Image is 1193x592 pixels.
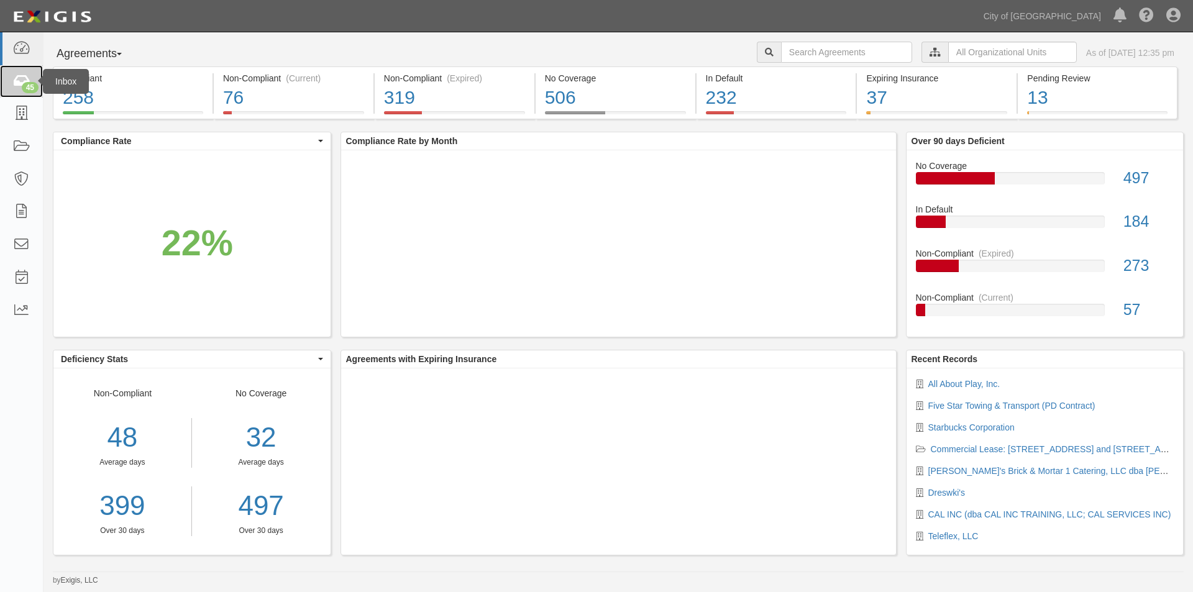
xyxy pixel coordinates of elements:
[201,486,321,526] a: 497
[706,72,847,84] div: In Default
[346,354,497,364] b: Agreements with Expiring Insurance
[948,42,1077,63] input: All Organizational Units
[61,576,98,585] a: Exigis, LLC
[162,217,233,268] div: 22%
[979,247,1014,260] div: (Expired)
[9,6,95,28] img: logo-5460c22ac91f19d4615b14bd174203de0afe785f0fc80cf4dbbc73dc1793850b.png
[61,135,315,147] span: Compliance Rate
[866,72,1007,84] div: Expiring Insurance
[536,111,695,121] a: No Coverage506
[928,422,1015,432] a: Starbucks Corporation
[63,84,203,111] div: 258
[866,84,1007,111] div: 37
[384,84,525,111] div: 319
[912,354,978,364] b: Recent Records
[1086,47,1174,59] div: As of [DATE] 12:35 pm
[1114,299,1183,321] div: 57
[286,72,321,84] div: (Current)
[346,136,458,146] b: Compliance Rate by Month
[706,84,847,111] div: 232
[1018,111,1177,121] a: Pending Review13
[928,379,1000,389] a: All About Play, Inc.
[916,203,1174,247] a: In Default184
[916,160,1174,204] a: No Coverage497
[63,72,203,84] div: Compliant
[192,387,331,536] div: No Coverage
[907,203,1184,216] div: In Default
[977,4,1107,29] a: City of [GEOGRAPHIC_DATA]
[214,111,373,121] a: Non-Compliant(Current)76
[53,457,191,468] div: Average days
[201,526,321,536] div: Over 30 days
[907,291,1184,304] div: Non-Compliant
[223,84,364,111] div: 76
[1027,84,1168,111] div: 13
[907,160,1184,172] div: No Coverage
[916,247,1174,291] a: Non-Compliant(Expired)273
[928,531,979,541] a: Teleflex, LLC
[928,488,965,498] a: Dreswki's
[928,509,1171,519] a: CAL INC (dba CAL INC TRAINING, LLC; CAL SERVICES INC)
[22,82,39,93] div: 45
[384,72,525,84] div: Non-Compliant (Expired)
[61,353,315,365] span: Deficiency Stats
[916,291,1174,326] a: Non-Compliant(Current)57
[53,350,331,368] button: Deficiency Stats
[201,457,321,468] div: Average days
[201,418,321,457] div: 32
[223,72,364,84] div: Non-Compliant (Current)
[907,247,1184,260] div: Non-Compliant
[53,111,213,121] a: Compliant258
[53,132,331,150] button: Compliance Rate
[53,526,191,536] div: Over 30 days
[43,69,89,94] div: Inbox
[53,486,191,526] a: 399
[857,111,1017,121] a: Expiring Insurance37
[447,72,482,84] div: (Expired)
[53,418,191,457] div: 48
[1027,72,1168,84] div: Pending Review
[53,387,192,536] div: Non-Compliant
[545,84,686,111] div: 506
[979,291,1013,304] div: (Current)
[912,136,1005,146] b: Over 90 days Deficient
[781,42,912,63] input: Search Agreements
[1139,9,1154,24] i: Help Center - Complianz
[375,111,534,121] a: Non-Compliant(Expired)319
[1114,211,1183,233] div: 184
[53,575,98,586] small: by
[1114,255,1183,277] div: 273
[53,42,146,66] button: Agreements
[545,72,686,84] div: No Coverage
[928,401,1095,411] a: Five Star Towing & Transport (PD Contract)
[697,111,856,121] a: In Default232
[1114,167,1183,189] div: 497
